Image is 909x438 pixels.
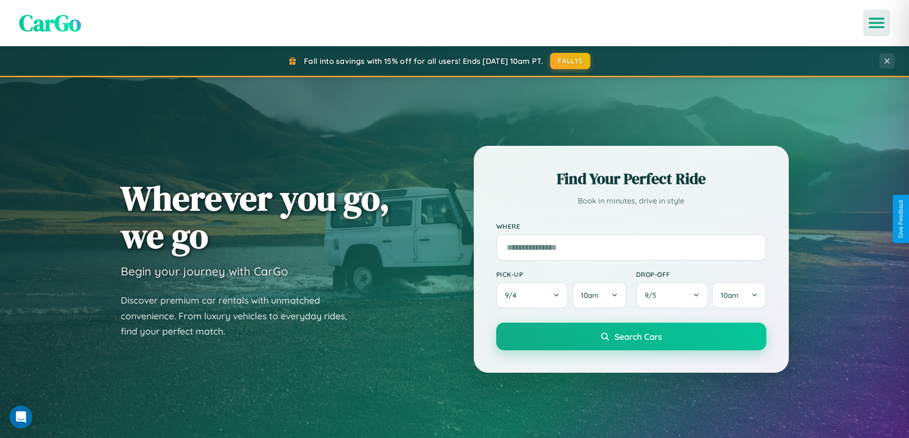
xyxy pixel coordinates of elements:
span: 10am [721,291,739,300]
div: Give Feedback [898,200,904,238]
button: 10am [572,282,626,308]
span: 9 / 5 [645,291,661,300]
label: Pick-up [496,270,627,278]
span: Search Cars [615,331,662,342]
button: Open menu [863,10,890,36]
p: Book in minutes, drive in style [496,194,766,208]
label: Drop-off [636,270,766,278]
button: Search Cars [496,323,766,350]
span: CarGo [19,7,81,39]
h2: Find Your Perfect Ride [496,168,766,189]
button: 9/4 [496,282,569,308]
h1: Wherever you go, we go [121,179,390,255]
span: Fall into savings with 15% off for all users! Ends [DATE] 10am PT. [304,56,543,66]
div: Open Intercom Messenger [10,406,32,428]
button: 10am [712,282,766,308]
button: FALL15 [550,53,590,69]
p: Discover premium car rentals with unmatched convenience. From luxury vehicles to everyday rides, ... [121,293,359,339]
button: 9/5 [636,282,709,308]
span: 9 / 4 [505,291,521,300]
span: 10am [581,291,599,300]
h3: Begin your journey with CarGo [121,264,288,278]
label: Where [496,222,766,230]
